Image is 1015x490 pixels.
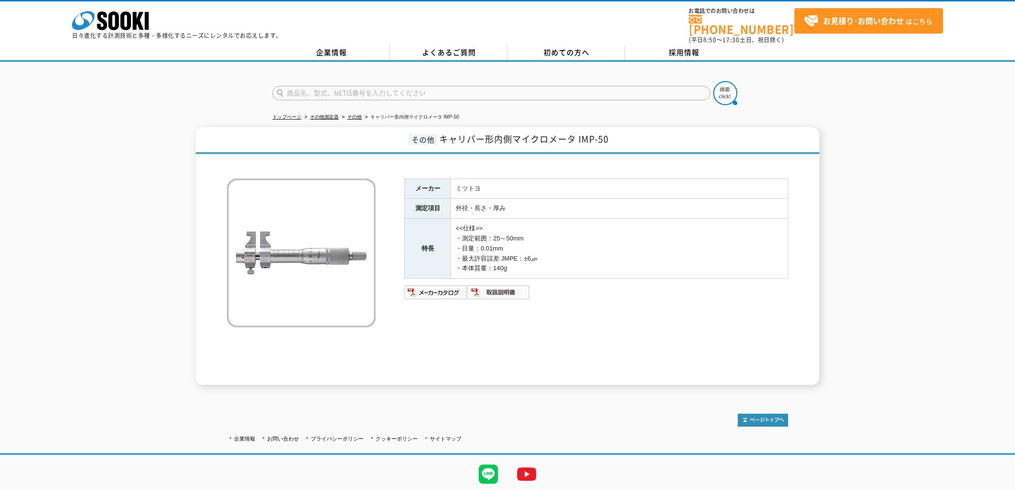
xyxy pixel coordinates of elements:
[823,15,904,26] strong: お見積り･お問い合わせ
[713,81,737,105] img: btn_search.png
[347,114,362,120] a: その他
[689,15,794,35] a: [PHONE_NUMBER]
[404,285,467,300] img: メーカーカタログ
[310,114,339,120] a: その他測定器
[451,179,788,199] td: ミツトヨ
[625,46,743,60] a: 採用情報
[227,179,376,327] img: キャリパー形内側マイクロメータ IMP-50
[405,219,451,279] th: 特長
[439,132,609,145] span: キャリパー形内側マイクロメータ IMP-50
[311,436,364,442] a: プライバシーポリシー
[794,8,943,34] a: お見積り･お問い合わせはこちら
[722,36,740,44] span: 17:30
[267,436,299,442] a: お問い合わせ
[405,179,451,199] th: メーカー
[390,46,507,60] a: よくあるご質問
[543,47,590,58] span: 初めての方へ
[430,436,461,442] a: サイトマップ
[467,291,530,298] a: 取扱説明書
[451,199,788,219] td: 外径・長さ・厚み
[405,199,451,219] th: 測定項目
[409,134,437,145] span: その他
[689,36,784,44] span: (平日 ～ 土日、祝日除く)
[376,436,418,442] a: クッキーポリシー
[272,86,710,100] input: 商品名、型式、NETIS番号を入力してください
[507,46,625,60] a: 初めての方へ
[738,414,788,427] img: トップページへ
[234,436,255,442] a: 企業情報
[689,8,794,14] span: お電話でのお問い合わせは
[272,46,390,60] a: 企業情報
[272,114,301,120] a: トップページ
[404,291,467,298] a: メーカーカタログ
[703,36,717,44] span: 8:50
[804,14,932,28] span: はこちら
[363,112,459,122] li: キャリパー形内側マイクロメータ IMP-50
[467,285,530,300] img: 取扱説明書
[451,219,788,279] td: <<仕様>> ・測定範囲：25～50mm ・目量：0.01mm ・最大許容誤差 JMPE：±6㎛ ・本体質量：140g
[72,33,282,38] p: 日々進化する計測技術と多種・多様化するニーズにレンタルでお応えします。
